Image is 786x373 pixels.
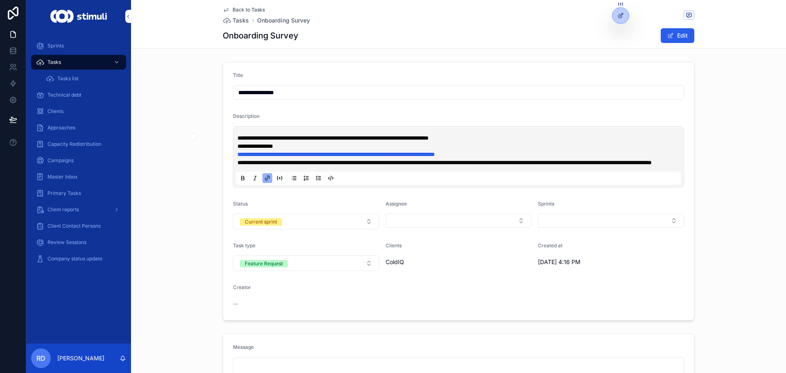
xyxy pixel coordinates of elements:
[41,71,126,86] a: Tasks list
[233,113,260,119] span: Description
[31,202,126,217] a: Client reports
[31,55,126,70] a: Tasks
[57,354,104,362] p: [PERSON_NAME]
[31,38,126,53] a: Sprints
[31,219,126,233] a: Client Contact Persons
[233,284,251,290] span: Creator
[233,214,379,229] button: Select Button
[233,16,249,25] span: Tasks
[257,16,310,25] a: Onboarding Survey
[26,33,131,277] div: scrollable content
[47,141,102,147] span: Capacity Redistribution
[233,242,255,249] span: Task type
[538,242,562,249] span: Created at
[223,16,249,25] a: Tasks
[233,72,243,78] span: Title
[233,201,248,207] span: Status
[50,10,106,23] img: App logo
[538,201,554,207] span: Sprints
[233,7,265,13] span: Back to Tasks
[31,104,126,119] a: Clients
[538,214,684,228] button: Select Button
[31,137,126,151] a: Capacity Redistribution
[47,108,63,115] span: Clients
[245,260,283,267] div: Feature Request
[47,239,86,246] span: Review Sessions
[386,214,532,228] button: Select Button
[233,300,238,308] span: --
[47,157,74,164] span: Campaigns
[36,353,45,363] span: RD
[386,258,404,266] span: ColdIQ
[47,124,75,131] span: Approaches
[538,258,646,266] span: [DATE] 4:16 PM
[57,75,79,82] span: Tasks list
[47,190,81,197] span: Primary Tasks
[31,88,126,102] a: Technical debt
[233,255,379,271] button: Select Button
[31,120,126,135] a: Approaches
[47,223,101,229] span: Client Contact Persons
[223,7,265,13] a: Back to Tasks
[47,174,78,180] span: Master Inbox
[245,218,277,226] div: Current sprint
[31,251,126,266] a: Company status update
[47,92,81,98] span: Technical debt
[386,201,407,207] span: Assignee
[31,235,126,250] a: Review Sessions
[47,206,79,213] span: Client reports
[31,186,126,201] a: Primary Tasks
[47,255,102,262] span: Company status update
[47,43,64,49] span: Sprints
[233,344,254,350] span: Message
[223,30,298,41] h1: Onboarding Survey
[31,153,126,168] a: Campaigns
[47,59,61,66] span: Tasks
[661,28,694,43] button: Edit
[31,170,126,184] a: Master Inbox
[386,242,402,249] span: Clients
